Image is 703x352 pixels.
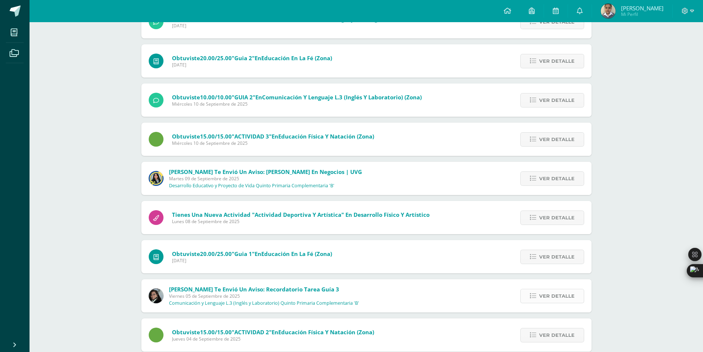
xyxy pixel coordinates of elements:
[200,133,232,140] span: 15.00/15.00
[172,101,422,107] span: Miércoles 10 de Septiembre de 2025
[601,4,616,18] img: 193c62e8dc14977076698c9988c57c15.png
[169,293,359,299] span: Viernes 05 de Septiembre de 2025
[539,289,575,303] span: Ver detalle
[261,54,332,62] span: Educación en la Fé (Zona)
[172,211,430,218] span: Tienes una nueva actividad "Actividad Deportiva y Artística" En Desarrollo Físico y Artístico
[149,171,163,186] img: 9385da7c0ece523bc67fca2554c96817.png
[172,218,430,225] span: Lunes 08 de Septiembre de 2025
[262,93,422,101] span: Comunicación y Lenguaje L.3 (Inglés y Laboratorio) (Zona)
[172,62,332,68] span: [DATE]
[261,250,332,257] span: Educación en la Fé (Zona)
[278,133,374,140] span: Educación Física y Natación (Zona)
[149,288,163,303] img: 7bd163c6daa573cac875167af135d202.png
[232,93,255,101] span: "GUIA 2"
[172,23,468,29] span: [DATE]
[232,54,255,62] span: "guia 2"
[539,172,575,185] span: Ver detalle
[172,93,422,101] span: Obtuviste en
[172,54,332,62] span: Obtuviste en
[169,175,362,182] span: Martes 09 de Septiembre de 2025
[539,93,575,107] span: Ver detalle
[169,300,359,306] p: Comunicación y Lenguaje L.3 (Inglés y Laboratorio) Quinto Primaria Complementaria 'B'
[278,328,374,336] span: Educación Física y Natación (Zona)
[539,250,575,264] span: Ver detalle
[172,133,374,140] span: Obtuviste en
[169,286,339,293] span: [PERSON_NAME] te envió un aviso: Recordatorio Tarea Guía 3
[172,250,332,257] span: Obtuviste en
[539,211,575,225] span: Ver detalle
[539,328,575,342] span: Ver detalle
[539,54,575,68] span: Ver detalle
[621,11,664,17] span: Mi Perfil
[200,54,232,62] span: 20.00/25.00
[169,168,362,175] span: [PERSON_NAME] te envió un aviso: [PERSON_NAME] en Negocios | UVG
[172,328,374,336] span: Obtuviste en
[200,328,232,336] span: 15.00/15.00
[621,4,664,12] span: [PERSON_NAME]
[172,336,374,342] span: Jueves 04 de Septiembre de 2025
[172,257,332,264] span: [DATE]
[232,133,272,140] span: "ACTIVIDAD 3"
[232,250,255,257] span: "Guia 1"
[200,93,232,101] span: 10.00/10.00
[539,133,575,146] span: Ver detalle
[172,140,374,146] span: Miércoles 10 de Septiembre de 2025
[169,183,334,189] p: Desarrollo Educativo y Proyecto de Vida Quinto Primaria Complementaria 'B'
[232,328,272,336] span: "ACTIVIDAD 2"
[200,250,232,257] span: 20.00/25.00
